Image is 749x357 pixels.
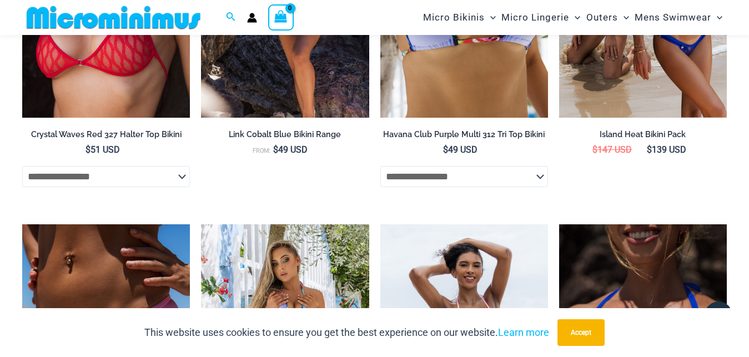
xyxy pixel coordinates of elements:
[144,324,549,341] p: This website uses cookies to ensure you get the best experience on our website.
[226,11,236,24] a: Search icon link
[273,144,308,155] bdi: 49 USD
[557,319,605,346] button: Accept
[635,3,711,32] span: Mens Swimwear
[569,3,580,32] span: Menu Toggle
[247,13,257,23] a: Account icon link
[22,5,205,30] img: MM SHOP LOGO FLAT
[443,144,448,155] span: $
[201,129,369,140] h2: Link Cobalt Blue Bikini Range
[559,129,727,144] a: Island Heat Bikini Pack
[380,129,548,144] a: Havana Club Purple Multi 312 Tri Top Bikini
[711,3,722,32] span: Menu Toggle
[647,144,652,155] span: $
[485,3,496,32] span: Menu Toggle
[586,3,618,32] span: Outers
[618,3,629,32] span: Menu Toggle
[380,129,548,140] h2: Havana Club Purple Multi 312 Tri Top Bikini
[22,129,190,140] h2: Crystal Waves Red 327 Halter Top Bikini
[559,129,727,140] h2: Island Heat Bikini Pack
[499,3,583,32] a: Micro LingerieMenu ToggleMenu Toggle
[501,3,569,32] span: Micro Lingerie
[201,129,369,144] a: Link Cobalt Blue Bikini Range
[86,144,91,155] span: $
[86,144,120,155] bdi: 51 USD
[632,3,725,32] a: Mens SwimwearMenu ToggleMenu Toggle
[268,4,294,30] a: View Shopping Cart, empty
[592,144,597,155] span: $
[420,3,499,32] a: Micro BikinisMenu ToggleMenu Toggle
[423,3,485,32] span: Micro Bikinis
[273,144,278,155] span: $
[592,144,632,155] bdi: 147 USD
[443,144,477,155] bdi: 49 USD
[647,144,686,155] bdi: 139 USD
[584,3,632,32] a: OutersMenu ToggleMenu Toggle
[419,2,727,33] nav: Site Navigation
[498,326,549,338] a: Learn more
[22,129,190,144] a: Crystal Waves Red 327 Halter Top Bikini
[253,147,270,154] span: From:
